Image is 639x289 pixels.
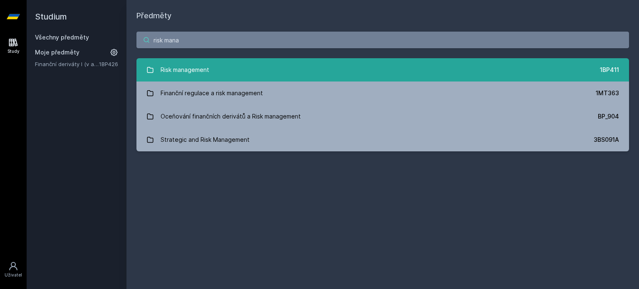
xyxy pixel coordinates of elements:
[5,272,22,278] div: Uživatel
[596,89,619,97] div: 1MT363
[136,58,629,82] a: Risk management 1BP411
[136,32,629,48] input: Název nebo ident předmětu…
[161,108,301,125] div: Oceňování finančních derivátů a Risk management
[598,112,619,121] div: BP_904
[136,10,629,22] h1: Předměty
[136,128,629,151] a: Strategic and Risk Management 3BS091A
[136,105,629,128] a: Oceňování finančních derivátů a Risk management BP_904
[99,61,118,67] a: 1BP426
[2,33,25,59] a: Study
[161,131,250,148] div: Strategic and Risk Management
[35,48,79,57] span: Moje předměty
[2,257,25,282] a: Uživatel
[594,136,619,144] div: 3BS091A
[161,85,263,101] div: Finanční regulace a risk management
[161,62,209,78] div: Risk management
[35,60,99,68] a: Finanční deriváty I (v angličtině)
[600,66,619,74] div: 1BP411
[136,82,629,105] a: Finanční regulace a risk management 1MT363
[7,48,20,54] div: Study
[35,34,89,41] a: Všechny předměty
